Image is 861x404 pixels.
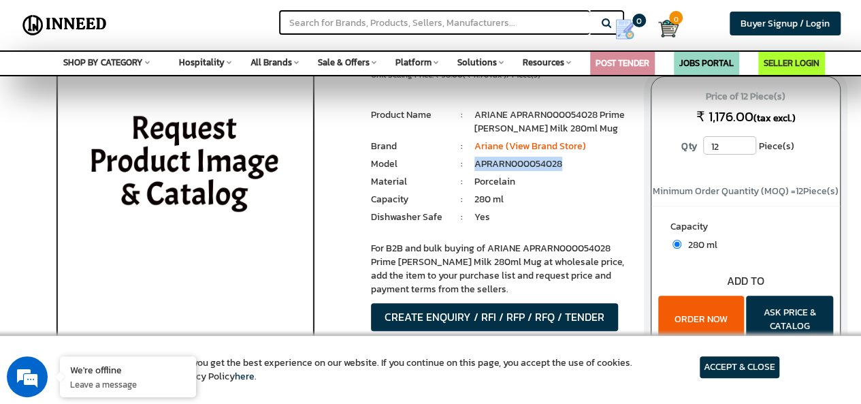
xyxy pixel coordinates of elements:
a: Ariane (View Brand Store) [474,139,586,153]
img: ARIANE MILK MUG CRUZ 280 ml [27,42,344,383]
span: We are offline. Please leave us a message. [29,117,238,255]
li: : [449,211,474,224]
li: : [449,140,474,153]
li: Brand [371,140,449,153]
article: We use cookies to ensure you get the best experience on our website. If you continue on this page... [82,356,632,384]
img: Cart [658,18,679,39]
div: Minimize live chat window [223,7,256,40]
img: Show My Quotes [615,19,635,40]
img: logo_Zg8I0qSkbAqR2WFHt3p6CTuqpyXMFPubPcD2OT02zFN43Cy9FUNNG3NEPhM_Q1qe_.png [23,82,57,89]
button: ASK PRICE & CATALOG [746,296,833,343]
li: : [449,108,474,122]
span: Sale & Offers [318,56,370,69]
input: Search for Brands, Products, Sellers, Manufacturers... [279,10,589,35]
span: 280 ml [681,238,717,252]
li: : [449,157,474,171]
em: Driven by SalesIQ [107,249,173,258]
span: 0 [632,14,646,27]
li: Model [371,157,449,171]
div: Leave a message [71,76,229,94]
span: (tax excl.) [753,111,796,125]
a: here [235,369,255,384]
span: All Brands [250,56,292,69]
img: salesiqlogo_leal7QplfZFryJ6FIlVepeu7OftD7mt8q6exU6-34PB8prfIgodN67KcxXM9Y7JQ_.png [94,249,103,258]
a: Cart 0 [658,14,667,44]
p: Leave a message [70,378,186,390]
span: Price of 12 Piece(s) [664,86,827,108]
li: Porcelain [474,175,630,189]
li: Material [371,175,449,189]
article: ACCEPT & CLOSE [700,356,779,378]
li: APRARN000054028 [474,157,630,171]
button: CREATE ENQUIRY / RFI / RFP / RFQ / TENDER [371,303,618,331]
img: Inneed.Market [18,8,111,42]
textarea: Type your message and click 'Submit' [7,264,259,311]
li: Yes [474,211,630,224]
span: Hospitality [179,56,225,69]
li: : [449,193,474,206]
label: Qty [675,136,703,157]
a: Buyer Signup / Login [730,12,841,35]
a: POST TENDER [596,57,649,69]
li: 280 ml [474,193,630,206]
div: ADD TO [651,273,840,289]
div: We're offline [70,363,186,376]
label: Capacity [670,220,821,237]
li: Dishwasher Safe [371,211,449,224]
a: my Quotes 0 [602,14,657,45]
span: SHOP BY CATEGORY [63,56,143,69]
em: Submit [199,311,247,330]
span: 0 [669,11,683,25]
span: Solutions [457,56,497,69]
li: ARIANE APRARN000054028 Prime [PERSON_NAME] Milk 280ml Mug [474,108,630,136]
span: Resources [523,56,564,69]
p: For B2B and bulk buying of ARIANE APRARN000054028 Prime [PERSON_NAME] Milk 280ml Mug at wholesale... [371,242,631,296]
a: JOBS PORTAL [679,57,734,69]
span: Minimum Order Quantity (MOQ) = Piece(s) [653,184,839,198]
span: 12 [796,184,803,198]
li: Product Name [371,108,449,122]
span: Piece(s) [758,136,794,157]
button: ORDER NOW [658,296,744,343]
span: Buyer Signup / Login [741,16,830,31]
span: ₹ 1,176.00 [696,106,753,127]
li: : [449,175,474,189]
li: Capacity [371,193,449,206]
span: Platform [395,56,432,69]
a: SELLER LOGIN [764,57,819,69]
